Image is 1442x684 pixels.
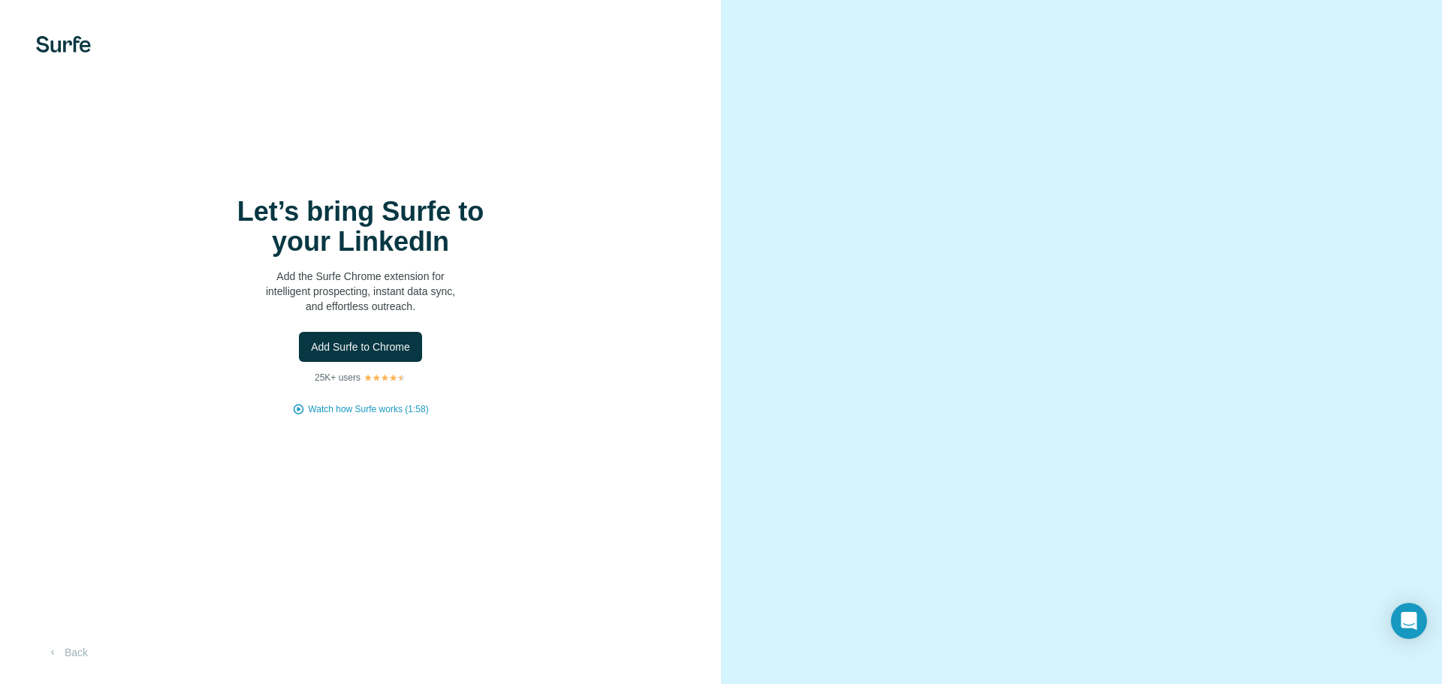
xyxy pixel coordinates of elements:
[315,371,360,384] p: 25K+ users
[36,639,98,666] button: Back
[364,373,406,382] img: Rating Stars
[1391,603,1427,639] div: Open Intercom Messenger
[311,339,410,354] span: Add Surfe to Chrome
[210,269,511,314] p: Add the Surfe Chrome extension for intelligent prospecting, instant data sync, and effortless out...
[299,332,422,362] button: Add Surfe to Chrome
[36,36,91,53] img: Surfe's logo
[210,197,511,257] h1: Let’s bring Surfe to your LinkedIn
[308,402,428,416] button: Watch how Surfe works (1:58)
